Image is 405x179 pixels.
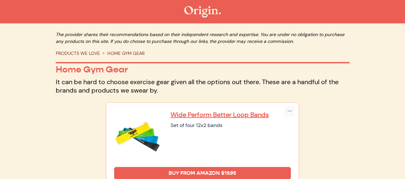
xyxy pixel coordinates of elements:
[171,121,291,129] div: Set of four 12x2 bands
[56,78,350,95] p: It can be hard to choose exercise gear given all the options out there. These are a handful of th...
[114,110,163,159] img: Wide Perform Better Loop Bands
[56,31,350,45] p: The provider shares their recommendations based on their independent research and expertise. You ...
[56,64,350,75] p: Home Gym Gear
[184,6,221,18] img: The Origin Shop
[56,50,100,56] a: PRODUCTS WE LOVE
[100,50,145,57] li: HOME GYM GEAR
[171,110,291,119] a: Wide Perform Better Loop Bands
